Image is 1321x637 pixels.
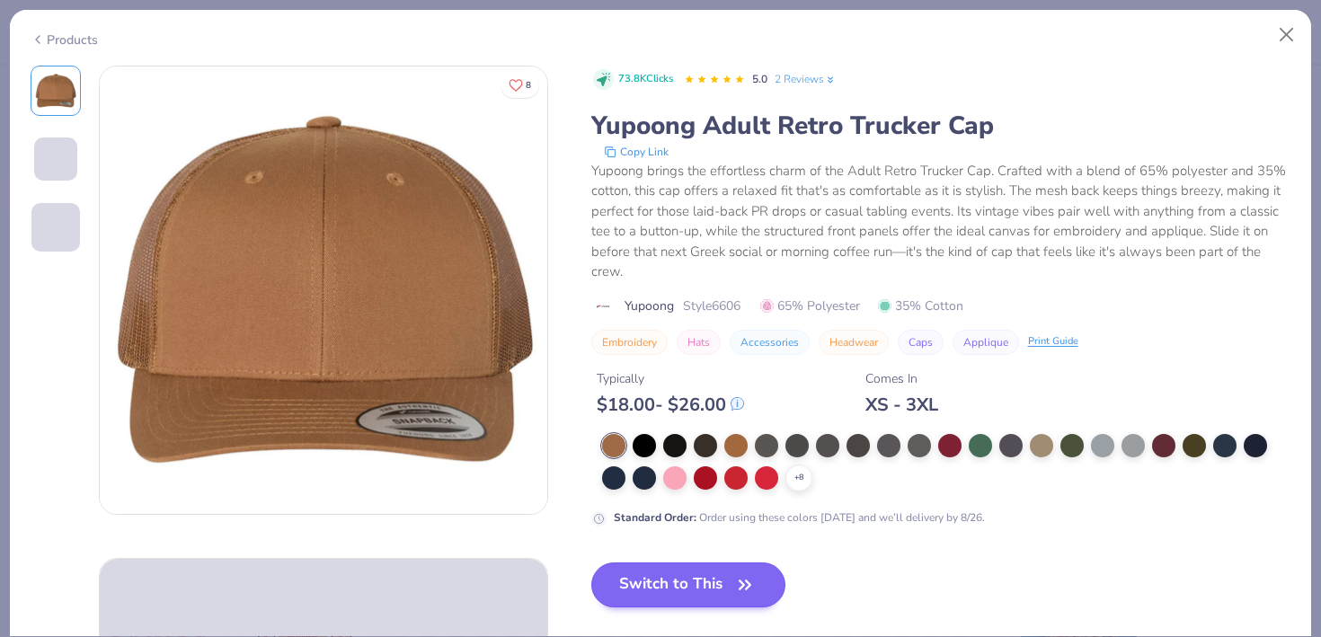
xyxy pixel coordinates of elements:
div: Comes In [865,369,938,388]
div: Typically [597,369,744,388]
button: Switch to This [591,562,786,607]
div: Print Guide [1028,334,1078,349]
button: Headwear [819,330,889,355]
div: Yupoong brings the effortless charm of the Adult Retro Trucker Cap. Crafted with a blend of 65% p... [591,161,1291,282]
span: + 8 [794,472,803,484]
span: 73.8K Clicks [618,72,673,87]
button: Caps [898,330,944,355]
button: Close [1270,18,1304,52]
span: 65% Polyester [760,296,860,315]
strong: Standard Order : [614,510,696,525]
span: 8 [526,81,531,90]
img: Front [34,69,77,112]
div: Products [31,31,98,49]
img: brand logo [591,299,616,314]
span: Yupoong [625,296,674,315]
span: Style 6606 [683,296,740,315]
div: Yupoong Adult Retro Trucker Cap [591,109,1291,143]
button: Like [501,72,539,98]
div: XS - 3XL [865,394,938,416]
button: Applique [953,330,1019,355]
a: 2 Reviews [775,71,837,87]
span: 35% Cotton [878,296,963,315]
img: User generated content [31,252,34,300]
div: 5.0 Stars [684,66,745,94]
button: Accessories [730,330,810,355]
span: 5.0 [752,72,767,86]
div: $ 18.00 - $ 26.00 [597,394,744,416]
button: Embroidery [591,330,668,355]
div: Order using these colors [DATE] and we’ll delivery by 8/26. [614,509,985,526]
button: Hats [677,330,721,355]
img: Front [100,66,547,514]
button: copy to clipboard [598,143,674,161]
